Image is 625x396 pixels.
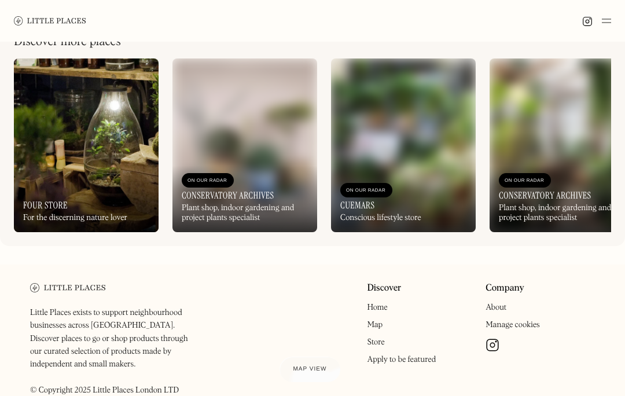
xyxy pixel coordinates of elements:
[172,58,317,232] a: On Our RadarConservatory ArchivesPlant shop, indoor gardening and project plants specialist
[187,175,228,186] div: On Our Radar
[23,213,127,223] div: For the discerning nature lover
[486,283,524,294] a: Company
[182,190,274,201] h3: Conservatory Archives
[346,185,387,196] div: On Our Radar
[505,175,545,186] div: On Our Radar
[331,58,476,232] a: On Our RadarCuemarsConscious lifestyle store
[14,35,121,49] h2: Discover more places
[367,303,387,311] a: Home
[293,366,327,372] span: Map view
[367,355,436,364] a: Apply to be featured
[340,200,375,211] h3: Cuemars
[499,190,591,201] h3: Conservatory Archives
[486,303,506,311] a: About
[280,357,341,382] a: Map view
[182,203,308,223] div: Plant shop, indoor gardening and project plants specialist
[367,321,383,329] a: Map
[499,203,625,223] div: Plant shop, indoor gardening and project plants specialist
[486,321,540,329] a: Manage cookies
[367,338,384,346] a: Store
[340,213,421,223] div: Conscious lifestyle store
[367,283,401,294] a: Discover
[23,200,68,211] h3: Four Store
[14,58,159,232] a: Four StoreFor the discerning nature lover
